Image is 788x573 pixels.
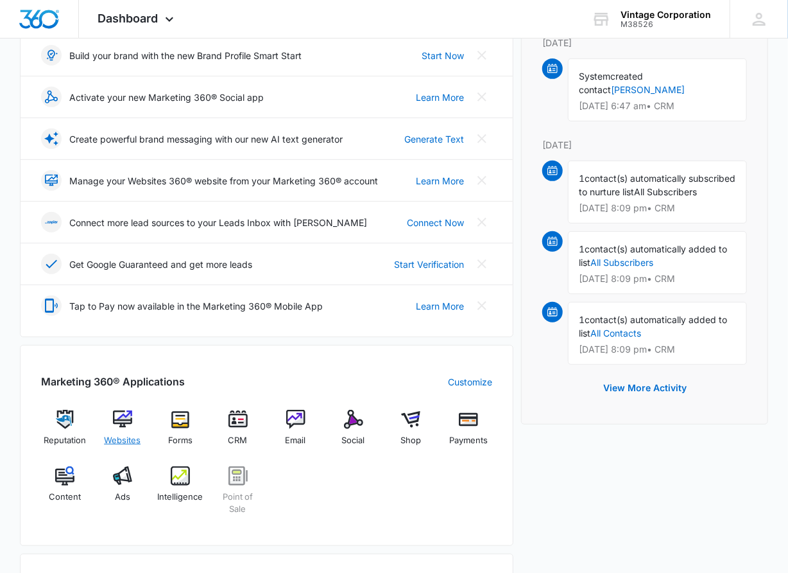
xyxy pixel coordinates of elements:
[579,243,585,254] span: 1
[69,299,323,313] p: Tap to Pay now available in the Marketing 360® Mobile App
[579,173,735,197] span: contact(s) automatically subscribed to nurture list
[157,466,204,525] a: Intelligence
[579,173,585,184] span: 1
[590,373,699,403] button: View More Activity
[404,132,464,146] a: Generate Text
[342,434,365,447] span: Social
[579,314,727,339] span: contact(s) automatically added to list
[634,186,697,197] span: All Subscribers
[579,71,643,95] span: created contact
[472,170,492,191] button: Close
[472,295,492,316] button: Close
[157,410,204,456] a: Forms
[99,466,146,525] a: Ads
[115,491,130,504] span: Ads
[104,434,141,447] span: Websites
[449,434,488,447] span: Payments
[472,212,492,233] button: Close
[579,314,585,325] span: 1
[157,491,203,504] span: Intelligence
[69,132,343,146] p: Create powerful brand messaging with our new AI text generator
[416,299,464,313] a: Learn More
[41,374,185,389] h2: Marketing 360® Applications
[579,274,736,283] p: [DATE] 8:09 pm • CRM
[272,410,320,456] a: Email
[542,138,747,152] p: [DATE]
[416,174,464,188] a: Learn More
[214,466,262,525] a: Point of Sale
[472,254,492,274] button: Close
[214,410,262,456] a: CRM
[387,410,434,456] a: Shop
[69,216,367,229] p: Connect more lead sources to your Leads Inbox with [PERSON_NAME]
[99,410,146,456] a: Websites
[400,434,421,447] span: Shop
[579,101,736,110] p: [DATE] 6:47 am • CRM
[69,258,252,271] p: Get Google Guaranteed and get more leads
[611,84,685,95] a: [PERSON_NAME]
[228,434,248,447] span: CRM
[98,12,158,25] span: Dashboard
[214,491,262,516] span: Point of Sale
[41,466,89,525] a: Content
[579,345,736,354] p: [DATE] 8:09 pm • CRM
[41,410,89,456] a: Reputation
[407,216,464,229] a: Connect Now
[286,434,306,447] span: Email
[69,91,264,104] p: Activate your new Marketing 360® Social app
[448,375,492,389] a: Customize
[44,434,86,447] span: Reputation
[579,243,727,268] span: contact(s) automatically added to list
[472,128,492,149] button: Close
[621,10,711,20] div: account name
[542,36,747,49] p: [DATE]
[590,257,653,268] a: All Subscribers
[472,45,492,66] button: Close
[579,204,736,213] p: [DATE] 8:09 pm • CRM
[168,434,193,447] span: Forms
[416,91,464,104] a: Learn More
[590,328,641,339] a: All Contacts
[330,410,377,456] a: Social
[579,71,610,82] span: System
[422,49,464,62] a: Start Now
[472,87,492,107] button: Close
[394,258,464,271] a: Start Verification
[69,49,302,62] p: Build your brand with the new Brand Profile Smart Start
[621,20,711,29] div: account id
[69,174,378,188] p: Manage your Websites 360® website from your Marketing 360® account
[49,491,81,504] span: Content
[445,410,492,456] a: Payments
